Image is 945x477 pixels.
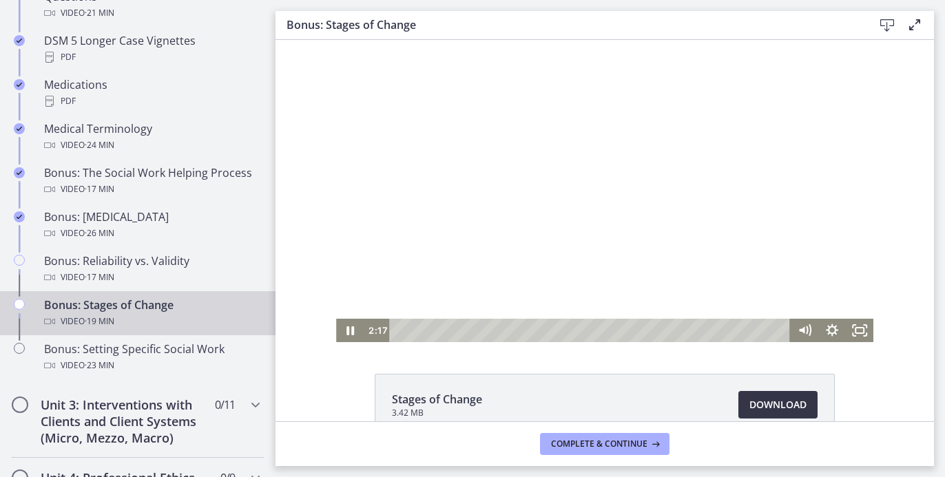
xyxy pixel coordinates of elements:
i: Completed [14,35,25,46]
div: Video [44,181,259,198]
button: Complete & continue [540,433,669,455]
span: Complete & continue [551,438,647,449]
div: Bonus: The Social Work Helping Process [44,165,259,198]
button: Fullscreen [570,279,598,302]
i: Completed [14,167,25,178]
i: Completed [14,211,25,222]
div: Video [44,225,259,242]
span: · 17 min [85,181,114,198]
button: Mute [515,279,543,302]
a: Download [738,391,818,418]
i: Completed [14,79,25,90]
span: 0 / 11 [215,396,235,413]
div: Video [44,313,259,330]
span: · 26 min [85,225,114,242]
button: Show settings menu [543,279,570,302]
span: · 24 min [85,137,114,153]
iframe: Video Lesson [276,40,934,342]
div: Video [44,269,259,286]
span: Download [749,396,807,413]
div: Bonus: Reliability vs. Validity [44,253,259,286]
i: Completed [14,123,25,134]
div: Video [44,5,259,21]
div: Video [44,137,259,153]
span: · 19 min [85,313,114,330]
div: PDF [44,93,259,109]
div: PDF [44,49,259,65]
h3: Bonus: Stages of Change [287,17,851,33]
div: Bonus: Setting Specific Social Work [44,341,259,374]
span: Stages of Change [392,391,482,407]
div: Video [44,357,259,374]
div: Medical Terminology [44,120,259,153]
span: 3.42 MB [392,407,482,418]
span: · 17 min [85,269,114,286]
span: · 23 min [85,357,114,374]
div: Bonus: [MEDICAL_DATA] [44,209,259,242]
span: · 21 min [85,5,114,21]
div: Medications [44,76,259,109]
div: Bonus: Stages of Change [44,297,259,330]
div: DSM 5 Longer Case Vignettes [44,32,259,65]
h2: Unit 3: Interventions with Clients and Client Systems (Micro, Mezzo, Macro) [41,396,209,446]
